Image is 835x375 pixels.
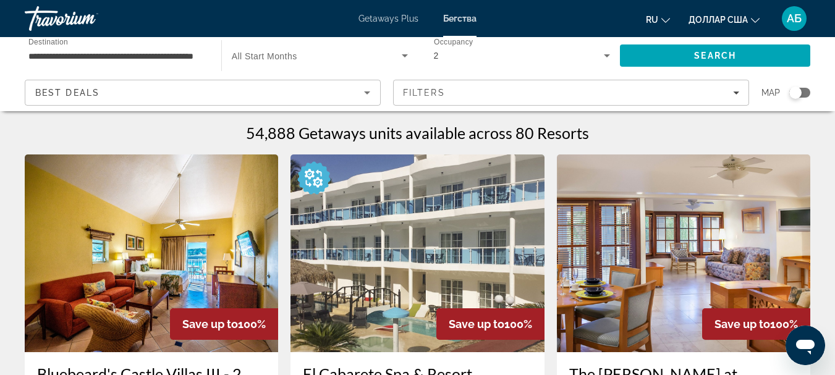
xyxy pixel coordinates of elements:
font: доллар США [689,15,748,25]
img: Bluebeard's Castle Villas III - 2 Nights [25,154,278,352]
button: Search [620,44,810,67]
span: Best Deals [35,88,100,98]
span: Occupancy [434,38,473,46]
input: Select destination [28,49,205,64]
button: Изменить валюту [689,11,760,28]
img: El Cabarete Spa & Resort [290,154,544,352]
a: Травориум [25,2,148,35]
span: Filters [403,88,445,98]
font: ru [646,15,658,25]
div: 100% [170,308,278,340]
mat-select: Sort by [35,85,370,100]
button: Filters [393,80,749,106]
span: Save up to [182,318,238,331]
div: 100% [436,308,545,340]
img: The Marlin at Taino Beach [557,154,810,352]
button: Изменить язык [646,11,670,28]
a: Getaways Plus [358,14,418,23]
span: Map [761,84,780,101]
a: Бегства [443,14,477,23]
span: Save up to [449,318,504,331]
font: АБ [787,12,802,25]
span: Save up to [714,318,770,331]
iframe: Кнопка запуска окна обмена сообщениями [786,326,825,365]
span: All Start Months [232,51,297,61]
h1: 54,888 Getaways units available across 80 Resorts [246,124,589,142]
span: Search [694,51,736,61]
div: 100% [702,308,810,340]
button: Меню пользователя [778,6,810,32]
span: Destination [28,38,68,46]
span: 2 [434,51,439,61]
